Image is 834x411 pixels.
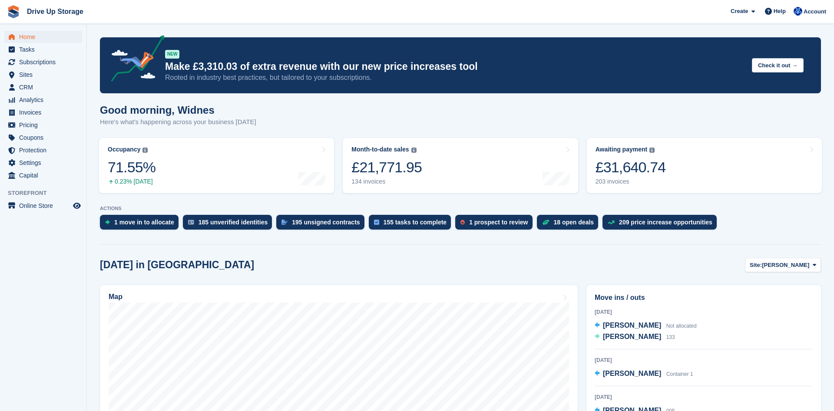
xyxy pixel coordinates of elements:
[100,215,183,234] a: 1 move in to allocate
[276,215,368,234] a: 195 unsigned contracts
[165,60,745,73] p: Make £3,310.03 of extra revenue with our new price increases tool
[183,215,277,234] a: 185 unverified identities
[165,50,179,59] div: NEW
[384,219,447,226] div: 155 tasks to complete
[4,169,82,181] a: menu
[608,220,615,224] img: price_increase_opportunities-93ffe204e8149a01c8c9dc8f82e8f89637d9d84a8eef4429ea346261dce0b2c0.svg
[4,157,82,169] a: menu
[4,56,82,68] a: menu
[595,293,813,303] h2: Move ins / outs
[72,201,82,211] a: Preview store
[750,261,762,270] span: Site:
[199,219,268,226] div: 185 unverified identities
[165,73,745,82] p: Rooted in industry best practices, but tailored to your subscriptions.
[455,215,536,234] a: 1 prospect to review
[19,119,71,131] span: Pricing
[4,94,82,106] a: menu
[19,31,71,43] span: Home
[19,106,71,118] span: Invoices
[542,219,549,225] img: deal-1b604bf984904fb50ccaf53a9ad4b4a5d6e5aea283cecdc64d6e3604feb123c2.svg
[4,132,82,144] a: menu
[595,368,693,380] a: [PERSON_NAME] Container 1
[4,69,82,81] a: menu
[7,5,20,18] img: stora-icon-8386f47178a22dfd0bd8f6a31ec36ba5ce8667c1dd55bd0f319d3a0aa187defe.svg
[108,178,156,185] div: 0.23% [DATE]
[804,7,826,16] span: Account
[104,35,165,85] img: price-adjustments-announcement-icon-8257ccfd72463d97f412b2fc003d46551f7dbcb40ab6d574587a9cd5c0d94...
[292,219,360,226] div: 195 unsigned contracts
[595,393,813,401] div: [DATE]
[19,43,71,56] span: Tasks
[596,158,666,176] div: £31,640.74
[666,371,693,377] span: Container 1
[666,334,675,340] span: 133
[596,178,666,185] div: 203 invoices
[19,94,71,106] span: Analytics
[19,169,71,181] span: Capital
[374,220,379,225] img: task-75834270c22a3079a89374b754ae025e5fb1db73e45f91037f5363f120a921f8.svg
[142,148,148,153] img: icon-info-grey-7440780725fd019a000dd9b08b2336e03edf1995a4989e88bcd33f0948082b44.svg
[596,146,648,153] div: Awaiting payment
[281,220,288,225] img: contract_signature_icon-13c848040528278c33f63329250d36e43548de30e8caae1d1a13099fd9432cc5.svg
[603,322,661,329] span: [PERSON_NAME]
[19,132,71,144] span: Coupons
[595,332,675,343] a: [PERSON_NAME] 133
[100,259,254,271] h2: [DATE] in [GEOGRAPHIC_DATA]
[595,308,813,316] div: [DATE]
[4,43,82,56] a: menu
[4,106,82,118] a: menu
[460,220,465,225] img: prospect-51fa495bee0391a8d652442698ab0144808aea92771e9ea1ae160a38d050c398.svg
[351,158,422,176] div: £21,771.95
[4,144,82,156] a: menu
[19,69,71,81] span: Sites
[343,138,578,193] a: Month-to-date sales £21,771.95 134 invoices
[619,219,712,226] div: 209 price increase opportunities
[100,104,256,116] h1: Good morning, Widnes
[595,320,697,332] a: [PERSON_NAME] Not allocated
[666,323,697,329] span: Not allocated
[4,200,82,212] a: menu
[774,7,786,16] span: Help
[4,119,82,131] a: menu
[794,7,802,16] img: Widnes Team
[603,370,661,377] span: [PERSON_NAME]
[587,138,822,193] a: Awaiting payment £31,640.74 203 invoices
[752,58,804,72] button: Check it out →
[537,215,603,234] a: 18 open deals
[99,138,334,193] a: Occupancy 71.55% 0.23% [DATE]
[595,356,813,364] div: [DATE]
[23,4,87,19] a: Drive Up Storage
[108,146,140,153] div: Occupancy
[105,220,110,225] img: move_ins_to_allocate_icon-fdf77a2bb77ea45bf5b3d319d69a93e2d87916cf1d5bf7949dd705db3b84f3ca.svg
[762,261,809,270] span: [PERSON_NAME]
[4,81,82,93] a: menu
[188,220,194,225] img: verify_identity-adf6edd0f0f0b5bbfe63781bf79b02c33cf7c696d77639b501bdc392416b5a36.svg
[19,81,71,93] span: CRM
[108,158,156,176] div: 71.55%
[731,7,748,16] span: Create
[745,258,821,272] button: Site: [PERSON_NAME]
[114,219,174,226] div: 1 move in to allocate
[100,117,256,127] p: Here's what's happening across your business [DATE]
[554,219,594,226] div: 18 open deals
[649,148,655,153] img: icon-info-grey-7440780725fd019a000dd9b08b2336e03edf1995a4989e88bcd33f0948082b44.svg
[109,293,122,301] h2: Map
[4,31,82,43] a: menu
[19,56,71,68] span: Subscriptions
[411,148,417,153] img: icon-info-grey-7440780725fd019a000dd9b08b2336e03edf1995a4989e88bcd33f0948082b44.svg
[351,178,422,185] div: 134 invoices
[602,215,721,234] a: 209 price increase opportunities
[603,333,661,340] span: [PERSON_NAME]
[469,219,528,226] div: 1 prospect to review
[369,215,456,234] a: 155 tasks to complete
[100,206,821,211] p: ACTIONS
[351,146,409,153] div: Month-to-date sales
[19,200,71,212] span: Online Store
[19,144,71,156] span: Protection
[19,157,71,169] span: Settings
[8,189,86,197] span: Storefront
